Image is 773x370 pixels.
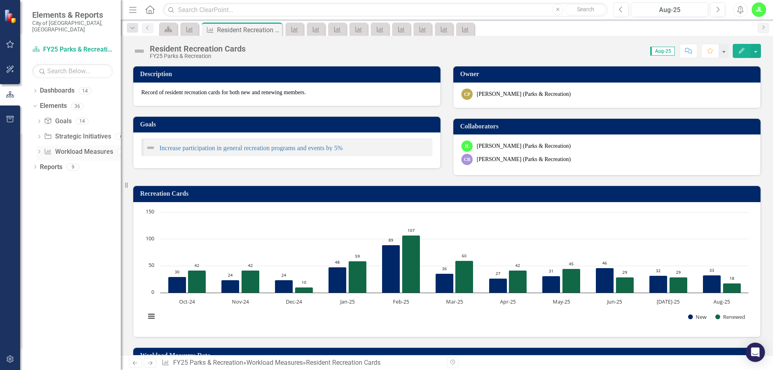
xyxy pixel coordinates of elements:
[163,3,608,17] input: Search ClearPoint...
[117,148,130,155] div: 16
[477,90,571,98] div: [PERSON_NAME] (Parks & Recreation)
[460,123,756,130] h3: Collaborators
[442,266,447,271] text: 36
[461,89,473,100] div: CP
[141,208,752,329] div: Chart. Highcharts interactive chart.
[161,358,441,368] div: » »
[477,142,571,150] div: [PERSON_NAME] (Parks & Recreation)
[228,272,233,278] text: 24
[389,237,393,243] text: 89
[631,2,708,17] button: Aug-25
[402,235,420,293] path: Feb-25, 107. Renewed.
[676,269,681,275] text: 29
[295,287,313,293] path: Dec-24, 10. Renewed.
[133,45,146,58] img: Not Defined
[602,260,607,266] text: 46
[489,278,507,293] path: Apr-25, 27. New.
[248,263,253,268] text: 42
[79,87,91,94] div: 14
[146,143,155,153] img: Not Defined
[461,154,473,165] div: CB
[455,260,473,293] path: Mar-25, 60. Renewed.
[188,235,741,293] g: Renewed, bar series 2 of 2 with 11 bars.
[634,5,705,15] div: Aug-25
[496,271,500,276] text: 27
[40,86,74,95] a: Dashboards
[709,267,714,273] text: 33
[146,235,154,242] text: 100
[306,359,380,366] div: Resident Recreation Cards
[549,268,554,274] text: 31
[436,273,454,293] path: Mar-25, 36. New.
[462,253,467,258] text: 60
[542,276,560,293] path: May-25, 31. New.
[329,267,347,293] path: Jan-25, 48. New.
[4,9,18,23] img: ClearPoint Strategy
[140,190,756,197] h3: Recreation Cards
[622,269,627,275] text: 29
[730,275,734,281] text: 18
[460,70,756,78] h3: Owner
[242,270,260,293] path: Nov-24, 42. Renewed.
[150,53,246,59] div: FY25 Parks & Recreation
[596,268,614,293] path: Jun-25, 46. New.
[115,133,128,140] div: 6
[40,163,62,172] a: Reports
[713,298,730,305] text: Aug-25
[32,20,113,33] small: City of [GEOGRAPHIC_DATA], [GEOGRAPHIC_DATA]
[221,280,240,293] path: Nov-24, 24. New.
[275,280,293,293] path: Dec-24, 24. New.
[715,313,746,321] button: Show Renewed
[44,117,71,126] a: Goals
[393,298,409,305] text: Feb-25
[577,6,594,12] span: Search
[159,145,343,151] a: Increase participation in general recreation programs and events by 5%
[565,4,606,15] button: Search
[649,275,668,293] path: Jul-25, 32. New.
[246,359,303,366] a: Workload Measures
[606,298,622,305] text: Jun-25
[175,269,180,275] text: 30
[232,298,249,305] text: Nov-24
[66,163,79,170] div: 9
[44,132,111,141] a: Strategic Initiatives
[302,279,306,285] text: 10
[339,298,355,305] text: Jan-25
[670,277,688,293] path: Jul-25, 29. Renewed.
[179,298,195,305] text: Oct-24
[461,141,473,152] div: JL
[553,298,570,305] text: May-25
[32,64,113,78] input: Search Below...
[746,343,765,362] div: Open Intercom Messenger
[194,263,199,268] text: 42
[477,155,571,163] div: [PERSON_NAME] (Parks & Recreation)
[657,298,680,305] text: [DATE]-25
[500,298,516,305] text: Apr-25
[32,45,113,54] a: FY25 Parks & Recreation
[509,270,527,293] path: Apr-25, 42. Renewed.
[562,269,581,293] path: May-25, 45. Renewed.
[382,245,400,293] path: Feb-25, 89. New.
[44,147,113,157] a: Workload Measures
[688,313,707,321] button: Show New
[355,253,360,259] text: 59
[752,2,766,17] div: JL
[168,277,186,293] path: Oct-24, 30. New.
[141,208,752,329] svg: Interactive chart
[616,277,634,293] path: Jun-25, 29. Renewed.
[71,103,84,110] div: 36
[650,47,675,56] span: Aug-25
[140,352,756,359] h3: Workload Measures Data
[515,263,520,268] text: 42
[569,261,574,267] text: 45
[141,89,306,95] span: Record of resident recreation cards for both new and renewing members.
[76,118,89,125] div: 14
[146,311,157,322] button: View chart menu, Chart
[656,268,661,273] text: 32
[217,25,280,35] div: Resident Recreation Cards
[150,44,246,53] div: Resident Recreation Cards
[146,208,154,215] text: 150
[140,121,436,128] h3: Goals
[40,101,67,111] a: Elements
[188,270,206,293] path: Oct-24, 42. Renewed.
